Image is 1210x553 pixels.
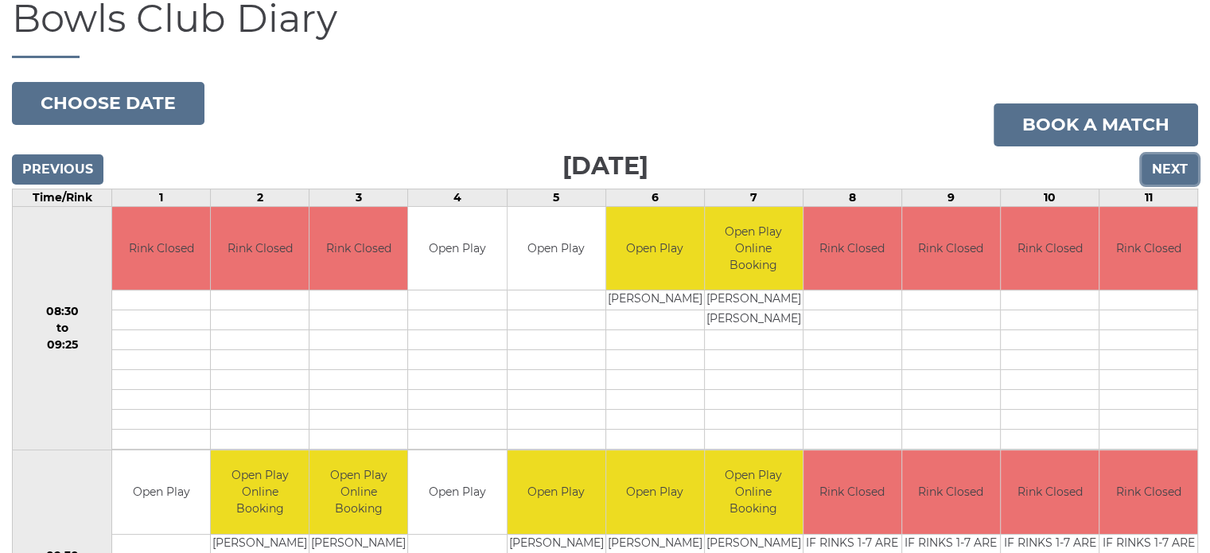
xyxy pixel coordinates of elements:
[606,207,704,290] td: Open Play
[309,207,407,290] td: Rink Closed
[704,189,803,206] td: 7
[606,450,704,534] td: Open Play
[1001,450,1099,534] td: Rink Closed
[112,189,211,206] td: 1
[211,450,309,534] td: Open Play Online Booking
[12,154,103,185] input: Previous
[309,189,408,206] td: 3
[112,207,210,290] td: Rink Closed
[994,103,1198,146] a: Book a match
[803,450,901,534] td: Rink Closed
[507,189,605,206] td: 5
[112,450,210,534] td: Open Play
[902,450,1000,534] td: Rink Closed
[1099,189,1197,206] td: 11
[211,207,309,290] td: Rink Closed
[408,207,506,290] td: Open Play
[705,310,803,330] td: [PERSON_NAME]
[408,450,506,534] td: Open Play
[901,189,1000,206] td: 9
[1000,189,1099,206] td: 10
[508,207,605,290] td: Open Play
[1142,154,1198,185] input: Next
[902,207,1000,290] td: Rink Closed
[1099,207,1197,290] td: Rink Closed
[705,450,803,534] td: Open Play Online Booking
[1001,207,1099,290] td: Rink Closed
[211,189,309,206] td: 2
[13,206,112,450] td: 08:30 to 09:25
[309,450,407,534] td: Open Play Online Booking
[1099,450,1197,534] td: Rink Closed
[508,450,605,534] td: Open Play
[12,82,204,125] button: Choose date
[705,207,803,290] td: Open Play Online Booking
[803,207,901,290] td: Rink Closed
[705,290,803,310] td: [PERSON_NAME]
[606,290,704,310] td: [PERSON_NAME]
[13,189,112,206] td: Time/Rink
[803,189,901,206] td: 8
[408,189,507,206] td: 4
[605,189,704,206] td: 6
